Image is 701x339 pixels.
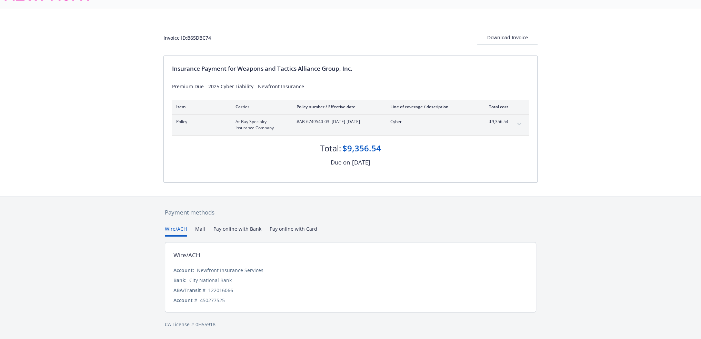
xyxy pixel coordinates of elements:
[173,267,194,274] div: Account:
[320,142,341,154] div: Total:
[390,119,471,125] span: Cyber
[173,277,187,284] div: Bank:
[390,104,471,110] div: Line of coverage / description
[477,31,538,44] div: Download Invoice
[477,31,538,44] button: Download Invoice
[163,34,211,41] div: Invoice ID: B65DBC74
[165,321,536,328] div: CA License # 0H55918
[173,287,206,294] div: ABA/Transit #
[331,158,350,167] div: Due on
[482,119,508,125] span: $9,356.54
[173,251,200,260] div: Wire/ACH
[297,119,379,125] span: #AB-6749540-03 - [DATE]-[DATE]
[172,64,529,73] div: Insurance Payment for Weapons and Tactics Alliance Group, Inc.
[189,277,232,284] div: City National Bank
[236,119,286,131] span: At-Bay Specialty Insurance Company
[176,104,224,110] div: Item
[514,119,525,130] button: expand content
[482,104,508,110] div: Total cost
[165,208,536,217] div: Payment methods
[172,114,529,135] div: PolicyAt-Bay Specialty Insurance Company#AB-6749540-03- [DATE]-[DATE]Cyber$9,356.54expand content
[195,225,205,237] button: Mail
[172,83,529,90] div: Premium Due - 2025 Cyber Liability - Newfront Insurance
[342,142,381,154] div: $9,356.54
[297,104,379,110] div: Policy number / Effective date
[200,297,225,304] div: 450277525
[208,287,233,294] div: 122016066
[197,267,263,274] div: Newfront Insurance Services
[270,225,317,237] button: Pay online with Card
[352,158,370,167] div: [DATE]
[165,225,187,237] button: Wire/ACH
[176,119,224,125] span: Policy
[173,297,197,304] div: Account #
[236,104,286,110] div: Carrier
[213,225,261,237] button: Pay online with Bank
